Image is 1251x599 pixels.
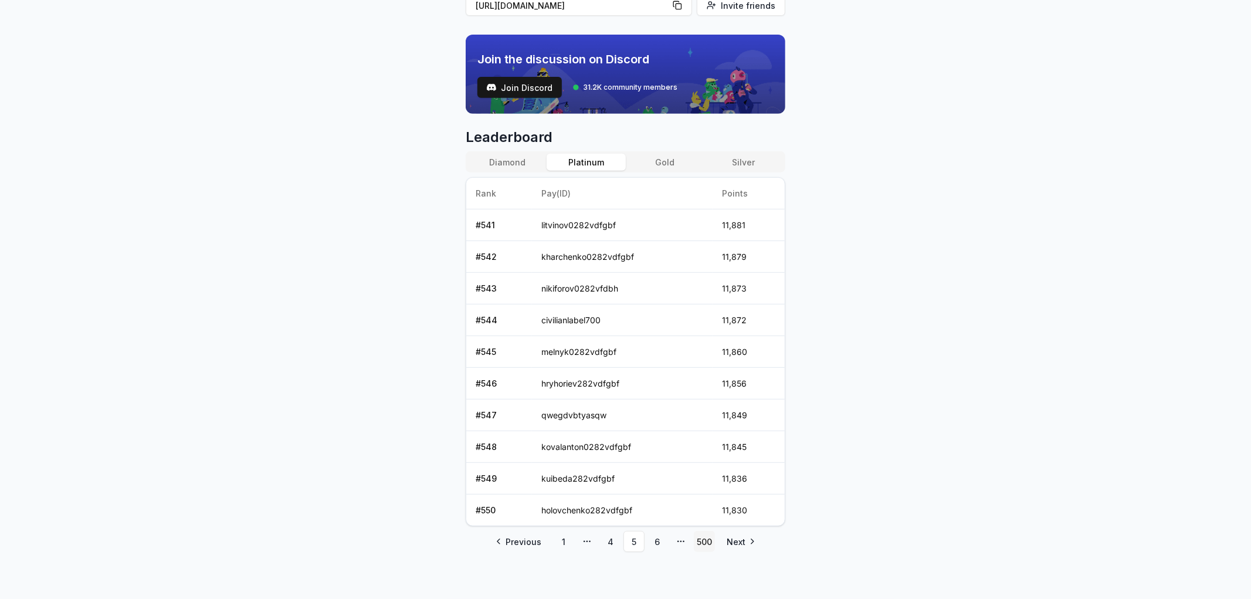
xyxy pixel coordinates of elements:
[713,431,785,463] td: 11,845
[713,178,785,209] th: Points
[466,463,532,495] td: # 549
[488,531,551,552] a: Go to previous page
[532,463,713,495] td: kuibeda282vdfgbf
[487,83,496,92] img: test
[532,400,713,431] td: qwegdvbtyasqw
[466,35,785,114] img: discord_banner
[466,241,532,273] td: # 542
[713,400,785,431] td: 11,849
[717,531,763,552] a: Go to next page
[713,241,785,273] td: 11,879
[532,273,713,304] td: nikiforov0282vfdbh
[647,531,668,552] a: 6
[713,368,785,400] td: 11,856
[466,336,532,368] td: # 545
[466,531,785,552] nav: pagination
[532,368,713,400] td: hryhoriev282vdfgbf
[532,431,713,463] td: kovalanton0282vdfgbf
[501,82,552,94] span: Join Discord
[532,178,713,209] th: Pay(ID)
[713,304,785,336] td: 11,872
[727,536,745,548] span: Next
[600,531,621,552] a: 4
[466,400,532,431] td: # 547
[704,154,783,171] button: Silver
[532,336,713,368] td: melnyk0282vdfgbf
[477,77,562,98] a: testJoin Discord
[466,304,532,336] td: # 544
[713,463,785,495] td: 11,836
[713,336,785,368] td: 11,860
[466,495,532,526] td: # 550
[466,128,785,147] span: Leaderboard
[713,209,785,241] td: 11,881
[466,368,532,400] td: # 546
[468,154,547,171] button: Diamond
[532,209,713,241] td: litvinov0282vdfgbf
[532,241,713,273] td: kharchenko0282vdfgbf
[713,495,785,526] td: 11,830
[477,51,677,67] span: Join the discussion on Discord
[713,273,785,304] td: 11,873
[466,431,532,463] td: # 548
[532,495,713,526] td: holovchenko282vdfgbf
[553,531,574,552] a: 1
[583,83,677,92] span: 31.2K community members
[547,154,625,171] button: Platinum
[626,154,704,171] button: Gold
[466,209,532,241] td: # 541
[506,536,541,548] span: Previous
[477,77,562,98] button: Join Discord
[623,531,645,552] a: 5
[466,178,532,209] th: Rank
[466,273,532,304] td: # 543
[532,304,713,336] td: civilianlabel700
[694,531,715,552] a: 500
